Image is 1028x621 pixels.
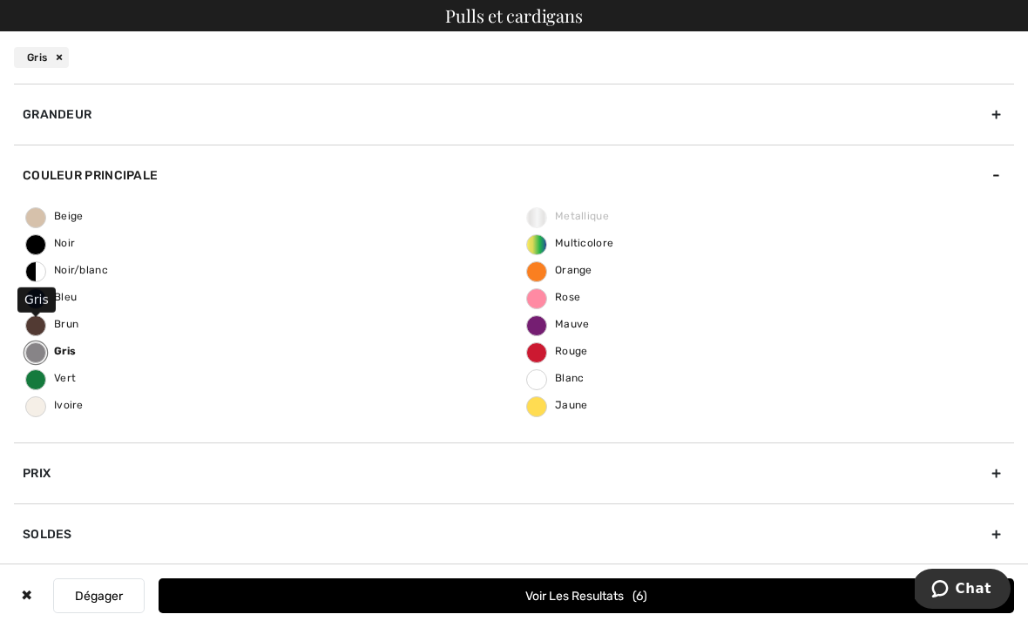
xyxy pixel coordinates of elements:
[527,318,590,330] span: Mauve
[26,399,84,411] span: Ivoire
[26,264,108,276] span: Noir/blanc
[632,589,647,604] span: 6
[14,84,1014,145] div: Grandeur
[159,578,1014,613] button: Voir les resultats6
[26,345,76,357] span: Gris
[26,210,84,222] span: Beige
[53,578,145,613] button: Dégager
[915,569,1011,612] iframe: Ouvre un widget dans lequel vous pouvez chatter avec l’un de nos agents
[14,442,1014,503] div: Prix
[527,345,588,357] span: Rouge
[527,372,585,384] span: Blanc
[26,237,75,249] span: Noir
[527,237,613,249] span: Multicolore
[527,210,609,222] span: Metallique
[14,503,1014,564] div: Soldes
[527,264,592,276] span: Orange
[14,47,69,68] div: Gris
[26,372,76,384] span: Vert
[26,318,78,330] span: Brun
[527,399,588,411] span: Jaune
[527,291,580,303] span: Rose
[14,578,39,613] div: ✖
[17,287,56,313] div: Gris
[14,145,1014,206] div: Couleur Principale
